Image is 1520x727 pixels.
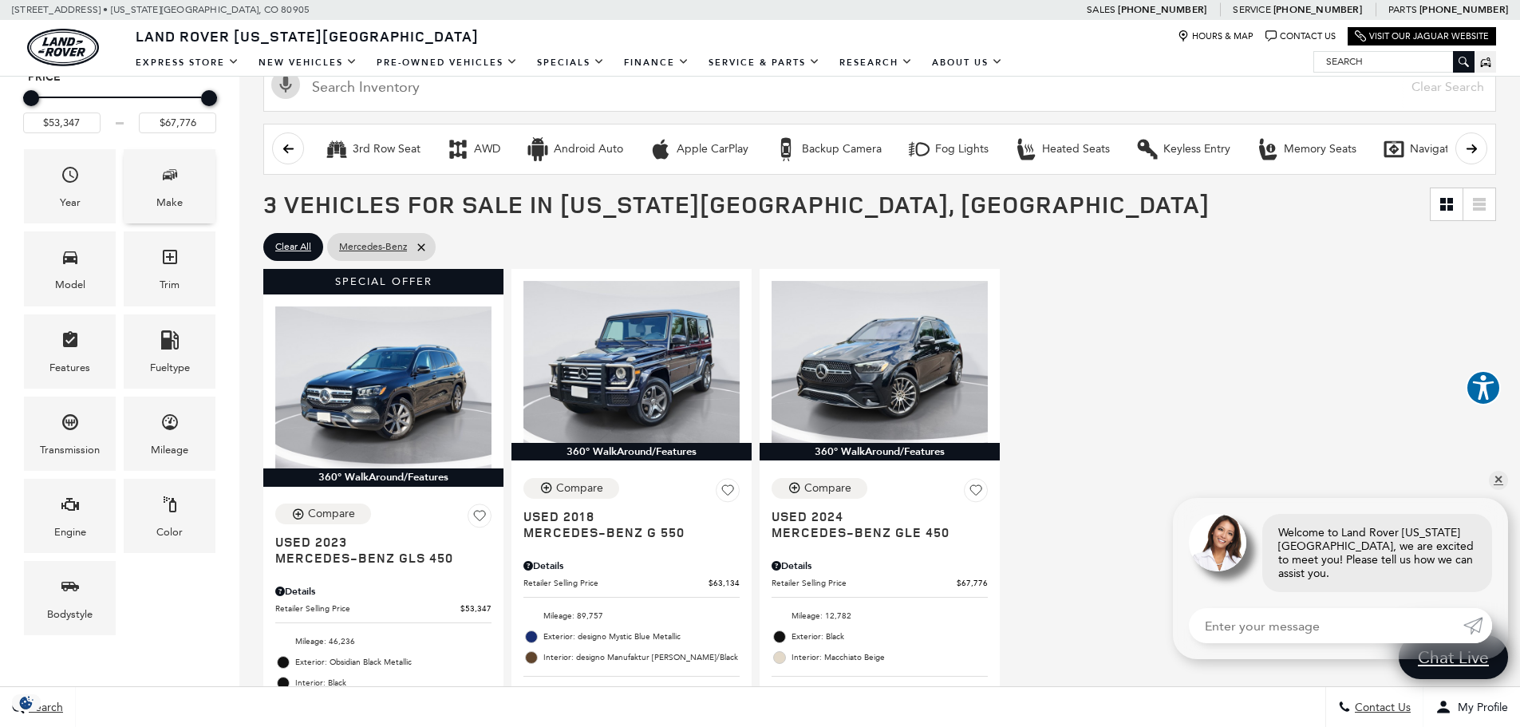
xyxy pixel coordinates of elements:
[156,524,183,541] div: Color
[23,85,216,133] div: Price
[325,137,349,161] div: 3rd Row Seat
[1233,4,1270,15] span: Service
[249,49,367,77] a: New Vehicles
[275,237,311,257] span: Clear All
[1466,370,1501,405] button: Explore your accessibility options
[772,281,988,443] img: 2024 Mercedes-Benz GLE GLE 450
[1189,608,1463,643] input: Enter your message
[804,481,851,496] div: Compare
[556,481,603,496] div: Compare
[263,269,503,294] div: Special Offer
[201,90,217,106] div: Maximum Price
[523,508,728,524] span: Used 2018
[160,276,180,294] div: Trim
[263,468,503,486] div: 360° WalkAround/Features
[772,559,988,573] div: Pricing Details - Mercedes-Benz GLE 450
[1189,514,1246,571] img: Agent profile photo
[24,397,116,471] div: TransmissionTransmission
[527,49,614,77] a: Specials
[275,584,492,599] div: Pricing Details - Mercedes-Benz GLS 450
[523,685,740,702] span: Key Features :
[139,113,216,133] input: Maximum
[760,443,1000,460] div: 360° WalkAround/Features
[1005,132,1119,166] button: Heated SeatsHeated Seats
[124,231,215,306] div: TrimTrim
[1256,137,1280,161] div: Memory Seats
[61,243,80,276] span: Model
[160,161,180,194] span: Make
[526,137,550,161] div: Android Auto
[1273,3,1362,16] a: [PHONE_NUMBER]
[156,194,183,211] div: Make
[543,650,740,666] span: Interior: designo Manufaktur [PERSON_NAME]/Black
[523,577,740,589] a: Retailer Selling Price $63,134
[772,577,957,589] span: Retailer Selling Price
[523,577,709,589] span: Retailer Selling Price
[27,29,99,66] img: Land Rover
[1419,3,1508,16] a: [PHONE_NUMBER]
[367,49,527,77] a: Pre-Owned Vehicles
[1178,30,1254,42] a: Hours & Map
[1410,142,1504,156] div: Navigation System
[339,237,407,257] span: Mercedes-Benz
[1284,142,1356,156] div: Memory Seats
[23,113,101,133] input: Minimum
[8,694,45,711] img: Opt-Out Icon
[677,142,748,156] div: Apple CarPlay
[907,137,931,161] div: Fog Lights
[1265,30,1336,42] a: Contact Us
[898,132,997,166] button: Fog LightsFog Lights
[640,132,757,166] button: Apple CarPlayApple CarPlay
[474,142,500,156] div: AWD
[830,49,922,77] a: Research
[1314,52,1474,71] input: Search
[716,478,740,508] button: Save Vehicle
[1382,137,1406,161] div: Navigation System
[792,629,988,645] span: Exterior: Black
[24,314,116,389] div: FeaturesFeatures
[40,441,100,459] div: Transmission
[774,137,798,161] div: Backup Camera
[49,359,90,377] div: Features
[1355,30,1489,42] a: Visit Our Jaguar Website
[271,70,300,99] svg: Click to toggle on voice search
[60,194,81,211] div: Year
[308,507,355,521] div: Compare
[151,441,188,459] div: Mileage
[802,142,882,156] div: Backup Camera
[124,397,215,471] div: MileageMileage
[792,650,988,666] span: Interior: Macchiato Beige
[353,142,420,156] div: 3rd Row Seat
[24,561,116,635] div: BodystyleBodystyle
[24,231,116,306] div: ModelModel
[24,149,116,223] div: YearYear
[8,694,45,711] section: Click to Open Cookie Consent Modal
[1163,142,1230,156] div: Keyless Entry
[1087,4,1115,15] span: Sales
[24,479,116,553] div: EngineEngine
[772,685,988,702] span: Key Features :
[12,4,310,15] a: [STREET_ADDRESS] • [US_STATE][GEOGRAPHIC_DATA], CO 80905
[523,478,619,499] button: Compare Vehicle
[468,504,492,534] button: Save Vehicle
[1351,701,1411,714] span: Contact Us
[523,524,728,540] span: Mercedes-Benz G 550
[61,161,80,194] span: Year
[275,603,492,614] a: Retailer Selling Price $53,347
[935,142,989,156] div: Fog Lights
[47,606,93,623] div: Bodystyle
[460,603,492,614] span: $53,347
[554,142,623,156] div: Android Auto
[150,359,190,377] div: Fueltype
[275,534,480,550] span: Used 2023
[1042,142,1110,156] div: Heated Seats
[126,49,1013,77] nav: Main Navigation
[124,314,215,389] div: FueltypeFueltype
[523,281,740,443] img: 2018 Mercedes-Benz G-Class G 550
[275,550,480,566] span: Mercedes-Benz GLS 450
[126,26,488,45] a: Land Rover [US_STATE][GEOGRAPHIC_DATA]
[922,49,1013,77] a: About Us
[1466,370,1501,409] aside: Accessibility Help Desk
[709,577,740,589] span: $63,134
[28,70,211,85] h5: Price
